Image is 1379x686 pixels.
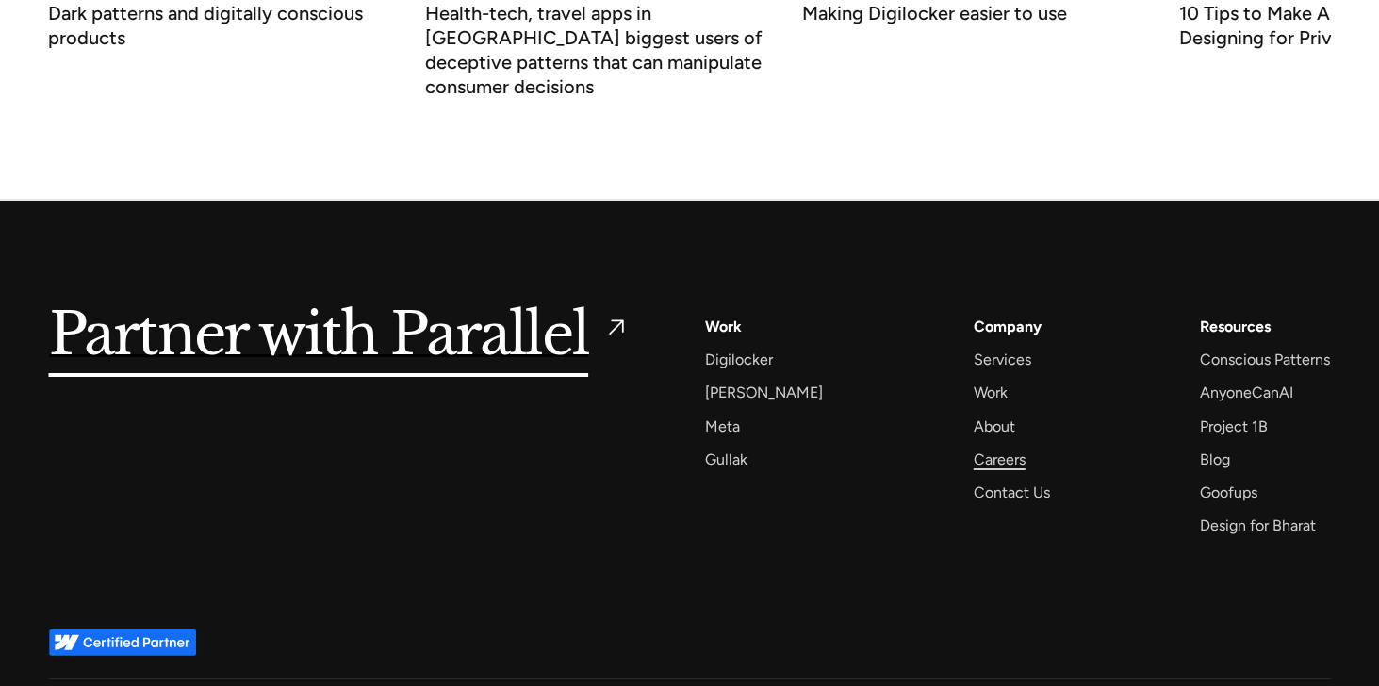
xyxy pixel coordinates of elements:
a: Work [974,380,1008,405]
a: [PERSON_NAME] [705,380,823,405]
h3: Health-tech, travel apps in [GEOGRAPHIC_DATA] biggest users of deceptive patterns that can manipu... [425,7,764,99]
a: Partner with Parallel [49,314,631,357]
h3: Dark patterns and digitally conscious products [48,7,387,50]
a: Project 1B [1200,414,1268,439]
a: Services [974,347,1031,372]
a: Design for Bharat [1200,513,1316,538]
a: Blog [1200,447,1230,472]
a: Work [705,314,742,339]
a: AnyoneCanAI [1200,380,1293,405]
a: Gullak [705,447,747,472]
h3: Making Digilocker easier to use [802,7,1067,25]
a: Goofups [1200,480,1257,505]
a: Contact Us [974,480,1050,505]
a: Digilocker [705,347,773,372]
a: About [974,414,1015,439]
a: Company [974,314,1042,339]
div: Resources [1200,314,1271,339]
a: Meta [705,414,740,439]
a: Careers [974,447,1026,472]
h5: Partner with Parallel [49,314,589,357]
a: Conscious Patterns [1200,347,1330,372]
